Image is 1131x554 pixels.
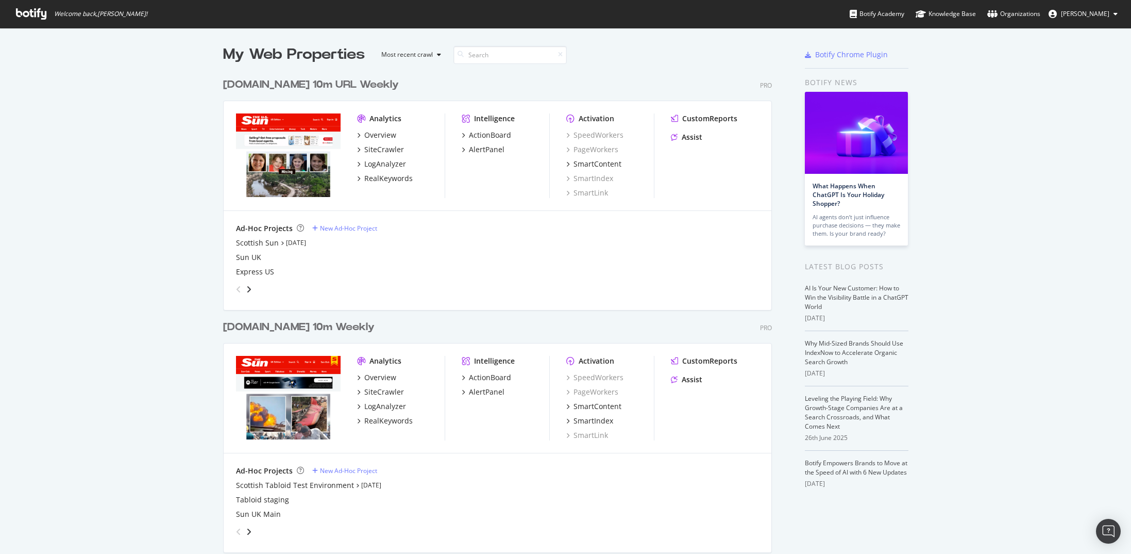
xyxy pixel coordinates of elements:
div: Open Intercom Messenger [1096,519,1121,544]
div: My Web Properties [223,44,365,65]
a: New Ad-Hoc Project [312,224,377,233]
div: Overview [364,130,396,140]
a: CustomReports [671,356,737,366]
a: LogAnalyzer [357,401,406,412]
div: SmartLink [566,430,608,441]
a: Botify Chrome Plugin [805,50,888,60]
div: Overview [364,372,396,383]
div: [DATE] [805,479,908,488]
a: Tabloid staging [236,495,289,505]
div: Analytics [369,356,401,366]
div: SmartIndex [566,173,613,184]
a: [DATE] [361,481,381,490]
div: RealKeywords [364,173,413,184]
div: LogAnalyzer [364,401,406,412]
div: Botify Chrome Plugin [815,50,888,60]
div: angle-left [232,524,245,540]
a: Sun UK Main [236,509,281,519]
a: RealKeywords [357,416,413,426]
div: ActionBoard [469,130,511,140]
a: AlertPanel [462,387,504,397]
div: New Ad-Hoc Project [320,466,377,475]
div: Activation [579,113,614,124]
a: SmartLink [566,188,608,198]
div: Ad-Hoc Projects [236,466,293,476]
div: Knowledge Base [916,9,976,19]
a: PageWorkers [566,144,618,155]
a: [DOMAIN_NAME] 10m Weekly [223,320,379,335]
a: AI Is Your New Customer: How to Win the Visibility Battle in a ChatGPT World [805,284,908,311]
a: LogAnalyzer [357,159,406,169]
a: Express US [236,267,274,277]
a: [DOMAIN_NAME] 10m URL Weekly [223,77,403,92]
span: Welcome back, [PERSON_NAME] ! [54,10,147,18]
img: www.The-Sun.com [236,113,341,197]
div: SmartContent [573,159,621,169]
div: Pro [760,323,772,332]
a: What Happens When ChatGPT Is Your Holiday Shopper? [813,182,884,208]
a: Scottish Sun [236,238,279,248]
div: SiteCrawler [364,387,404,397]
a: SpeedWorkers [566,372,623,383]
div: SmartContent [573,401,621,412]
div: SiteCrawler [364,144,404,155]
div: AlertPanel [469,144,504,155]
a: Overview [357,372,396,383]
div: [DOMAIN_NAME] 10m Weekly [223,320,375,335]
div: Analytics [369,113,401,124]
div: Botify Academy [850,9,904,19]
div: New Ad-Hoc Project [320,224,377,233]
a: Scottish Tabloid Test Environment [236,480,354,491]
img: What Happens When ChatGPT Is Your Holiday Shopper? [805,92,908,174]
a: ActionBoard [462,130,511,140]
div: Pro [760,81,772,90]
a: Why Mid-Sized Brands Should Use IndexNow to Accelerate Organic Search Growth [805,339,903,366]
div: Organizations [987,9,1040,19]
div: Intelligence [474,356,515,366]
img: www.TheSun.co.uk [236,356,341,439]
a: RealKeywords [357,173,413,184]
div: SmartIndex [573,416,613,426]
div: Most recent crawl [381,52,433,58]
a: Botify Empowers Brands to Move at the Speed of AI with 6 New Updates [805,459,907,477]
a: SmartContent [566,401,621,412]
button: Most recent crawl [373,46,445,63]
a: PageWorkers [566,387,618,397]
button: [PERSON_NAME] [1040,6,1126,22]
a: AlertPanel [462,144,504,155]
a: SiteCrawler [357,144,404,155]
a: Overview [357,130,396,140]
div: LogAnalyzer [364,159,406,169]
div: [DATE] [805,369,908,378]
div: CustomReports [682,356,737,366]
a: SiteCrawler [357,387,404,397]
div: angle-left [232,281,245,298]
div: Latest Blog Posts [805,261,908,272]
div: angle-right [245,284,252,295]
div: angle-right [245,527,252,537]
a: SmartIndex [566,416,613,426]
div: Intelligence [474,113,515,124]
div: [DOMAIN_NAME] 10m URL Weekly [223,77,399,92]
a: CustomReports [671,113,737,124]
a: Leveling the Playing Field: Why Growth-Stage Companies Are at a Search Crossroads, and What Comes... [805,394,903,431]
a: ActionBoard [462,372,511,383]
div: AI agents don’t just influence purchase decisions — they make them. Is your brand ready? [813,213,900,238]
a: Sun UK [236,252,261,263]
a: Assist [671,374,702,385]
div: RealKeywords [364,416,413,426]
div: Assist [682,374,702,385]
a: New Ad-Hoc Project [312,466,377,475]
a: Assist [671,132,702,142]
a: [DATE] [286,238,306,247]
div: SpeedWorkers [566,130,623,140]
